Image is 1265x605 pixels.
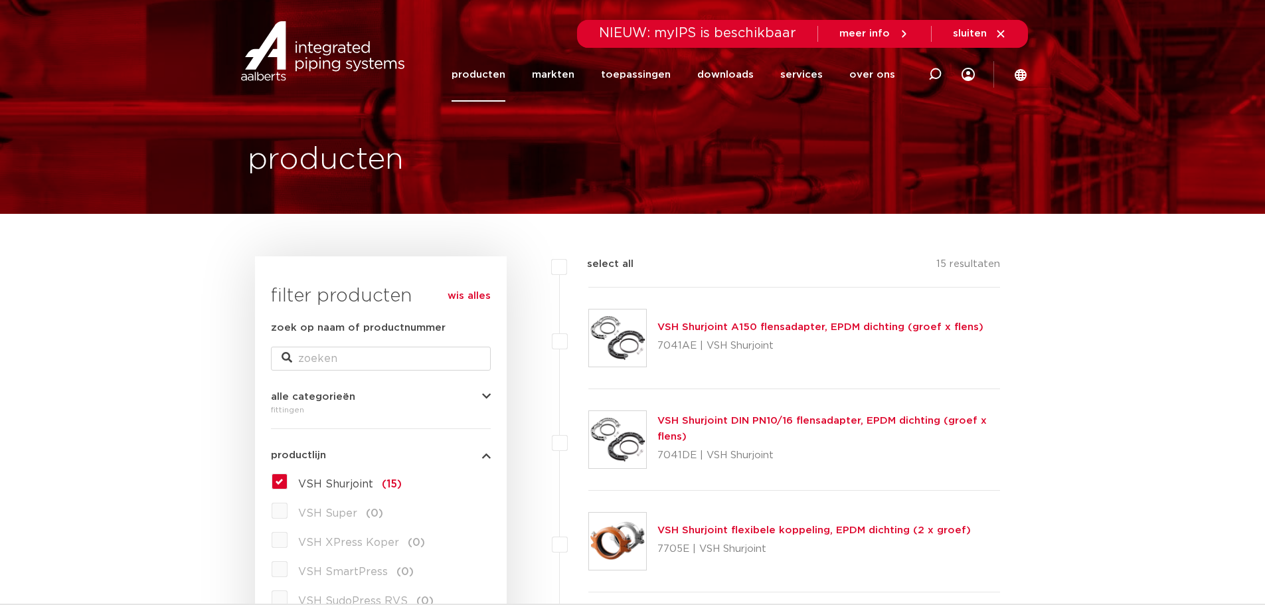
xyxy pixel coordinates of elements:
div: my IPS [962,48,975,102]
a: markten [532,48,574,102]
span: sluiten [953,29,987,39]
img: Thumbnail for VSH Shurjoint DIN PN10/16 flensadapter, EPDM dichting (groef x flens) [589,411,646,468]
a: producten [452,48,505,102]
a: VSH Shurjoint flexibele koppeling, EPDM dichting (2 x groef) [657,525,971,535]
p: 15 resultaten [936,256,1000,277]
label: zoek op naam of productnummer [271,320,446,336]
a: VSH Shurjoint DIN PN10/16 flensadapter, EPDM dichting (groef x flens) [657,416,987,442]
a: downloads [697,48,754,102]
span: NIEUW: myIPS is beschikbaar [599,27,796,40]
span: VSH Shurjoint [298,479,373,489]
span: (0) [408,537,425,548]
h3: filter producten [271,283,491,309]
p: 7041DE | VSH Shurjoint [657,445,1001,466]
p: 7041AE | VSH Shurjoint [657,335,983,357]
img: Thumbnail for VSH Shurjoint flexibele koppeling, EPDM dichting (2 x groef) [589,513,646,570]
a: over ons [849,48,895,102]
button: productlijn [271,450,491,460]
a: sluiten [953,28,1007,40]
div: fittingen [271,402,491,418]
p: 7705E | VSH Shurjoint [657,539,971,560]
img: Thumbnail for VSH Shurjoint A150 flensadapter, EPDM dichting (groef x flens) [589,309,646,367]
button: alle categorieën [271,392,491,402]
a: wis alles [448,288,491,304]
a: toepassingen [601,48,671,102]
span: (0) [366,508,383,519]
a: VSH Shurjoint A150 flensadapter, EPDM dichting (groef x flens) [657,322,983,332]
span: VSH Super [298,508,357,519]
span: meer info [839,29,890,39]
a: meer info [839,28,910,40]
span: VSH SmartPress [298,566,388,577]
input: zoeken [271,347,491,371]
span: VSH XPress Koper [298,537,399,548]
label: select all [567,256,633,272]
span: (15) [382,479,402,489]
span: (0) [396,566,414,577]
a: services [780,48,823,102]
h1: producten [248,139,404,181]
span: productlijn [271,450,326,460]
span: alle categorieën [271,392,355,402]
nav: Menu [452,48,895,102]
